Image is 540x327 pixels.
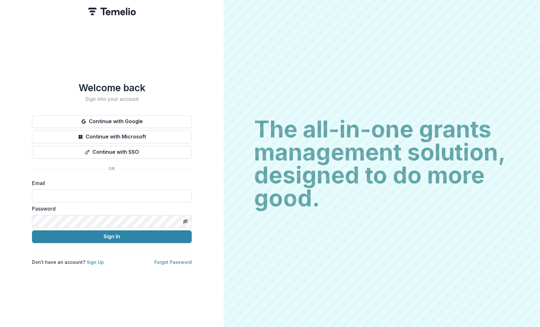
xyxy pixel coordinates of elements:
[32,130,192,143] button: Continue with Microsoft
[88,8,136,15] img: Temelio
[32,259,104,265] p: Don't have an account?
[32,82,192,93] h1: Welcome back
[32,179,188,187] label: Email
[32,205,188,212] label: Password
[32,96,192,102] h2: Sign into your account
[32,115,192,128] button: Continue with Google
[154,259,192,265] a: Forgot Password
[32,230,192,243] button: Sign In
[180,216,190,227] button: Toggle password visibility
[87,259,104,265] a: Sign Up
[32,146,192,159] button: Continue with SSO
